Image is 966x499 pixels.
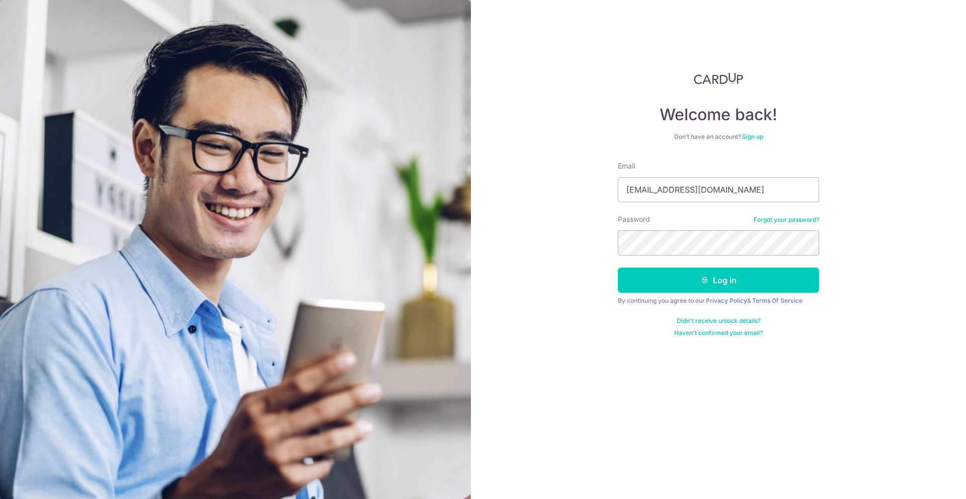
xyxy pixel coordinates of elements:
[752,297,802,304] a: Terms Of Service
[618,105,819,125] h4: Welcome back!
[618,268,819,293] button: Log in
[742,133,763,140] a: Sign up
[618,161,635,171] label: Email
[694,72,743,85] img: CardUp Logo
[618,214,650,224] label: Password
[706,297,747,304] a: Privacy Policy
[618,177,819,202] input: Enter your Email
[618,133,819,141] div: Don’t have an account?
[677,317,761,325] a: Didn't receive unlock details?
[618,297,819,305] div: By continuing you agree to our &
[754,216,819,224] a: Forgot your password?
[674,329,763,337] a: Haven't confirmed your email?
